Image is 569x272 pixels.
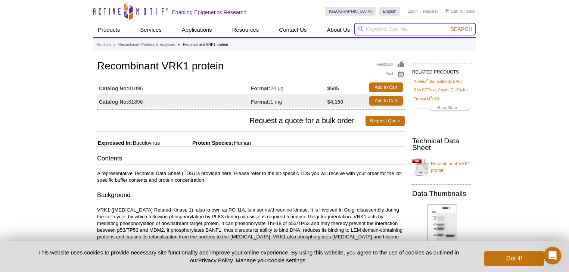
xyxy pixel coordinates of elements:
[233,140,251,146] span: Human
[251,81,327,94] td: 20 µg
[354,23,476,35] input: Keyword, Cat. No.
[97,191,405,201] h3: Background
[420,7,421,16] li: |
[99,99,128,105] strong: Catalog No:
[448,26,475,32] button: Search
[161,140,233,146] span: Protein Species:
[445,9,458,14] a: Cart
[251,85,270,92] strong: Format:
[366,116,405,126] a: Request Quote
[445,7,476,16] li: (0 items)
[412,63,472,77] h2: RELATED PRODUCTS
[177,23,217,37] a: Applications
[228,23,264,37] a: Resources
[445,9,449,13] img: Your Cart
[426,78,429,82] sup: ®
[412,138,472,151] h2: Technical Data Sheet
[412,156,472,178] a: Recombinant VRK1 protein
[25,248,472,264] p: This website uses cookies to provide necessary site functionality and improve your online experie...
[93,23,124,37] a: Products
[97,94,251,107] td: 81896
[408,9,418,14] a: Login
[414,96,439,102] a: TransAM®p53
[136,23,166,37] a: Services
[97,154,405,165] h3: Contents
[132,140,160,146] span: Baculovirus
[327,85,339,92] strong: $505
[412,190,472,197] h2: Data Thumbnails
[377,60,405,69] a: Feedback
[99,85,128,92] strong: Catalog No:
[414,87,468,93] a: Ras GTPase Chemi ELISA Kit
[430,96,432,99] sup: ®
[414,104,470,113] a: Show More
[423,9,438,14] a: Register
[183,43,228,47] li: Recombinant VRK1 protein
[251,94,327,107] td: 1 mg
[118,41,175,48] a: Recombinant Proteins & Enzymes
[172,9,246,16] h2: Enabling Epigenetics Research
[379,7,400,16] a: English
[97,140,132,146] span: Expressed In:
[414,78,462,85] a: AbFlex®p53 antibody (rAb)
[268,257,305,263] button: cookie settings
[327,99,343,105] strong: $4,150
[544,247,562,265] iframe: Intercom live chat
[484,251,544,266] button: Got it!
[377,71,405,79] a: Print
[178,43,180,47] li: »
[97,116,366,126] span: Request a quote for a bulk order
[198,257,233,263] a: Privacy Policy
[369,82,403,92] a: Add to Cart
[251,99,270,105] strong: Format:
[274,23,311,37] a: Contact Us
[97,60,405,73] h1: Recombinant VRK1 protein
[427,204,457,263] img: Recombinant VRK1 protein gel
[97,41,111,48] a: Products
[97,170,405,184] p: A representative Technical Data Sheet (TDS) is provided here. Please refer to the lot-specific TD...
[97,81,251,94] td: 81096
[451,26,472,32] span: Search
[323,23,355,37] a: About Us
[113,43,115,47] li: »
[325,7,376,16] a: [GEOGRAPHIC_DATA]
[97,207,405,247] p: VRK1 ([MEDICAL_DATA] Related Kinase 1), also known as PCH1A, is a serine/threonine kinase. It is ...
[369,96,403,106] a: Add to Cart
